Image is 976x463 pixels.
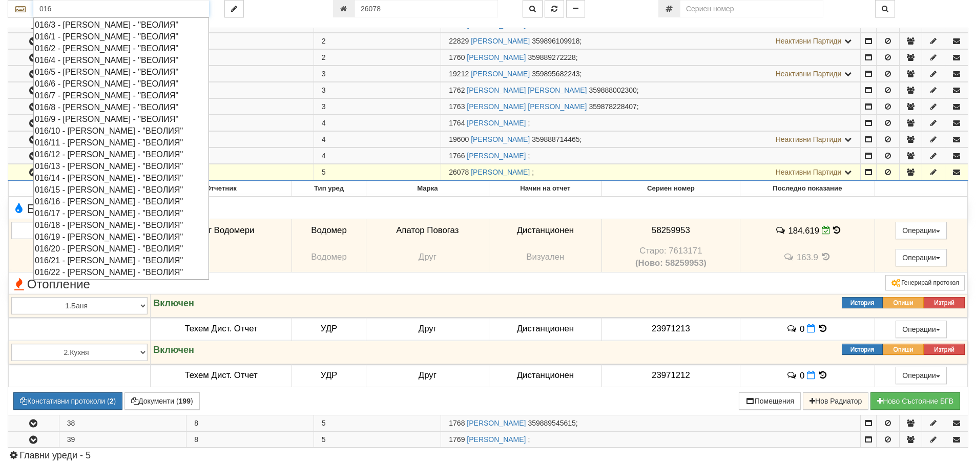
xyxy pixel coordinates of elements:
a: [PERSON_NAME] [467,53,526,61]
span: 359895682243 [532,70,579,78]
div: 016/22 - [PERSON_NAME] - "ВЕОЛИЯ" [35,266,207,278]
span: 3 [322,102,326,111]
td: Дистанционен [489,317,601,341]
button: Генерирай протокол [885,275,965,290]
span: 5 [322,419,326,427]
span: 4 [322,119,326,127]
span: 359889545615 [528,419,575,427]
div: 016/19 - [PERSON_NAME] - "ВЕОЛИЯ" [35,231,207,243]
span: 4 [322,152,326,160]
span: Неактивни Партиди [776,70,842,78]
span: Партида № [449,37,469,45]
td: ; [441,50,861,66]
span: История на показанията [833,225,840,235]
td: 8 [186,99,314,115]
span: История на забележките [786,324,800,333]
span: Неактивни Партиди [776,37,842,45]
button: Нов Радиатор [803,392,868,410]
a: [PERSON_NAME] [467,435,526,444]
button: Изтрий [924,344,965,355]
span: Партида № [449,53,465,61]
div: 016/7 - [PERSON_NAME] - "ВЕОЛИЯ" [35,90,207,101]
span: 5 [322,168,326,176]
div: 016/21 - [PERSON_NAME] - "ВЕОЛИЯ" [35,255,207,266]
td: Апатор Повогаз [366,219,489,242]
span: Партида № [449,102,465,111]
th: Марка [366,181,489,197]
div: 016/9 - [PERSON_NAME] - "ВЕОЛИЯ" [35,113,207,125]
td: ; [441,432,861,448]
a: [PERSON_NAME] [471,135,530,143]
td: 8 [186,50,314,66]
td: УДР [292,364,366,387]
div: 016/17 - [PERSON_NAME] - "ВЕОЛИЯ" [35,207,207,219]
div: 016/20 - [PERSON_NAME] - "ВЕОЛИЯ" [35,243,207,255]
span: Партида № [449,168,469,176]
td: Устройство със сериен номер 7613171 беше подменено от устройство със сериен номер 58259953 [602,242,740,272]
th: Начин на отчет [489,181,601,197]
button: Операции [896,367,947,384]
span: История на забележките [786,370,800,380]
div: 016/5 - [PERSON_NAME] - "ВЕОЛИЯ" [35,66,207,78]
button: Операции [896,321,947,338]
div: 016/18 - [PERSON_NAME] - "ВЕОЛИЯ" [35,219,207,231]
td: ; [441,33,861,49]
span: Партида № [449,86,465,94]
a: [PERSON_NAME] [PERSON_NAME] [467,86,587,94]
span: 23971212 [652,370,690,380]
td: 8 [186,164,314,181]
td: ; [441,66,861,82]
button: Документи (199) [124,392,200,410]
td: 8 [186,132,314,148]
span: Отопление [11,278,90,291]
span: 359888714465 [532,135,579,143]
td: 8 [186,82,314,98]
th: Тип уред [292,181,366,197]
th: Помещение [9,181,151,197]
td: 39 [59,432,186,448]
button: Помещения [739,392,801,410]
span: 0 [800,324,804,333]
td: ; [441,115,861,131]
td: Визуален [489,242,601,272]
td: Дистанционен [489,364,601,387]
div: 016/8 - [PERSON_NAME] - "ВЕОЛИЯ" [35,101,207,113]
td: ; [441,132,861,148]
i: Нов Отчет към 30/07/2025 [807,371,815,380]
span: 359896109918 [532,37,579,45]
span: Партида № [449,435,465,444]
a: [PERSON_NAME] [471,70,530,78]
div: 016/10 - [PERSON_NAME] - "ВЕОЛИЯ" [35,125,207,137]
span: Техем Дист. Отчет [185,324,258,333]
button: Опиши [883,297,924,308]
td: 8 [186,33,314,49]
button: Изтрий [924,297,965,308]
button: Операции [896,222,947,239]
div: 016/1 - [PERSON_NAME] - "ВЕОЛИЯ" [35,31,207,43]
span: Партида № [449,70,469,78]
th: Сериен номер [602,181,740,197]
div: 016/3 - [PERSON_NAME] - "ВЕОЛИЯ" [35,19,207,31]
span: История на показанията [818,324,829,333]
a: [PERSON_NAME] [471,168,530,176]
span: 359888002300 [589,86,636,94]
span: Партида № [449,419,465,427]
td: 38 [59,415,186,431]
span: Битово гореща вода [11,202,143,216]
td: ; [441,415,861,431]
span: Партида № [449,152,465,160]
span: 58259953 [652,225,690,235]
i: Редакция Отчет към 30/07/2025 [822,226,830,235]
span: Неактивни Партиди [776,135,842,143]
td: 8 [186,66,314,82]
td: 8 [186,148,314,164]
span: Партида № [449,135,469,143]
button: Опиши [883,344,924,355]
span: 4 [322,135,326,143]
span: 2 [322,37,326,45]
td: Друг [366,317,489,341]
td: 8 [186,415,314,431]
td: ; [441,99,861,115]
button: Констативни протоколи (2) [13,392,122,410]
span: История на забележките [775,225,788,235]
